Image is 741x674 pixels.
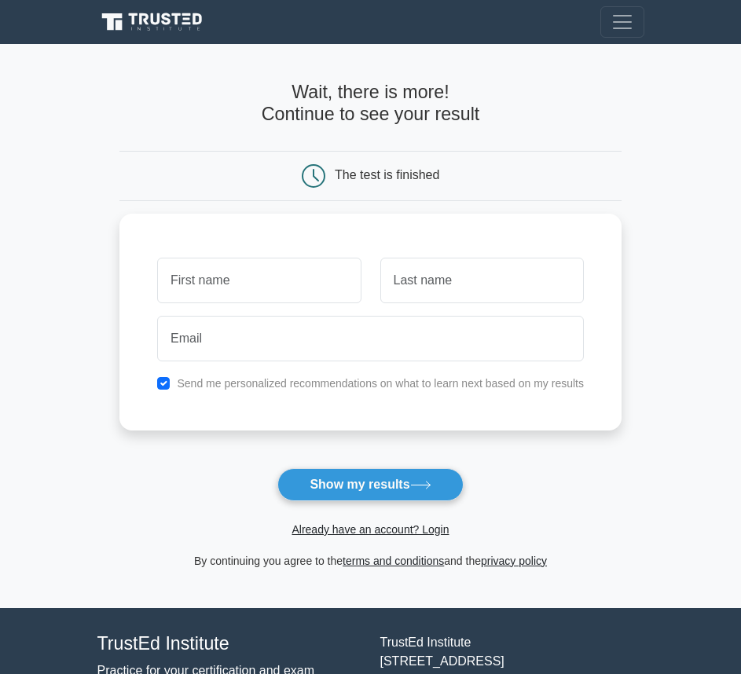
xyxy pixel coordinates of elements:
h4: TrustEd Institute [97,633,361,655]
label: Send me personalized recommendations on what to learn next based on my results [177,377,584,390]
div: By continuing you agree to the and the [110,551,631,570]
input: Email [157,316,584,361]
div: The test is finished [335,168,439,181]
a: privacy policy [481,555,547,567]
input: First name [157,258,361,303]
input: Last name [380,258,584,303]
button: Toggle navigation [600,6,644,38]
a: Already have an account? Login [292,523,449,536]
button: Show my results [277,468,463,501]
a: terms and conditions [343,555,444,567]
h4: Wait, there is more! Continue to see your result [119,82,622,126]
